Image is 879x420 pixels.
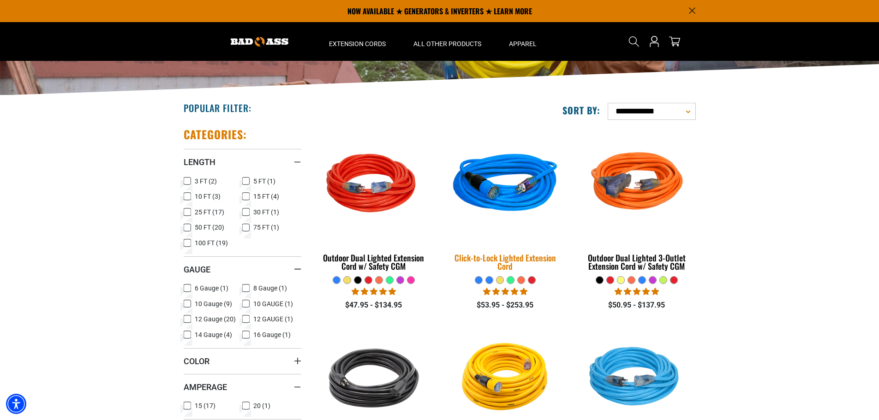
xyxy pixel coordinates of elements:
[446,300,564,311] div: $53.95 - $253.95
[184,264,210,275] span: Gauge
[195,209,224,215] span: 25 FT (17)
[184,374,301,400] summary: Amperage
[400,22,495,61] summary: All Other Products
[253,331,291,338] span: 16 Gauge (1)
[253,193,279,200] span: 15 FT (4)
[195,301,232,307] span: 10 Gauge (9)
[315,22,400,61] summary: Extension Cords
[441,126,570,244] img: blue
[352,287,396,296] span: 4.81 stars
[195,193,221,200] span: 10 FT (3)
[253,402,270,409] span: 20 (1)
[195,240,228,246] span: 100 FT (19)
[253,285,287,291] span: 8 Gauge (1)
[578,254,695,270] div: Outdoor Dual Lighted 3-Outlet Extension Cord w/ Safety CGM
[195,224,224,231] span: 50 FT (20)
[253,209,279,215] span: 30 FT (1)
[446,254,564,270] div: Click-to-Lock Lighted Extension Cord
[315,300,433,311] div: $47.95 - $134.95
[315,127,433,276] a: Red Outdoor Dual Lighted Extension Cord w/ Safety CGM
[495,22,550,61] summary: Apparel
[253,301,293,307] span: 10 GAUGE (1)
[329,40,386,48] span: Extension Cords
[615,287,659,296] span: 4.80 stars
[562,104,600,116] label: Sort by:
[509,40,537,48] span: Apparel
[253,178,275,184] span: 5 FT (1)
[253,224,279,231] span: 75 FT (1)
[578,127,695,276] a: orange Outdoor Dual Lighted 3-Outlet Extension Cord w/ Safety CGM
[647,22,662,61] a: Open this option
[579,132,695,238] img: orange
[184,149,301,175] summary: Length
[184,127,247,142] h2: Categories:
[195,402,215,409] span: 15 (17)
[184,157,215,167] span: Length
[667,36,682,47] a: cart
[184,102,251,114] h2: Popular Filter:
[231,37,288,47] img: Bad Ass Extension Cords
[184,382,227,392] span: Amperage
[316,132,432,238] img: Red
[184,348,301,374] summary: Color
[184,356,209,367] span: Color
[184,256,301,282] summary: Gauge
[627,34,641,49] summary: Search
[6,394,26,414] div: Accessibility Menu
[578,300,695,311] div: $50.95 - $137.95
[483,287,527,296] span: 4.87 stars
[195,178,217,184] span: 3 FT (2)
[195,331,232,338] span: 14 Gauge (4)
[315,254,433,270] div: Outdoor Dual Lighted Extension Cord w/ Safety CGM
[195,316,236,322] span: 12 Gauge (20)
[195,285,228,291] span: 6 Gauge (1)
[413,40,481,48] span: All Other Products
[253,316,293,322] span: 12 GAUGE (1)
[446,127,564,276] a: blue Click-to-Lock Lighted Extension Cord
